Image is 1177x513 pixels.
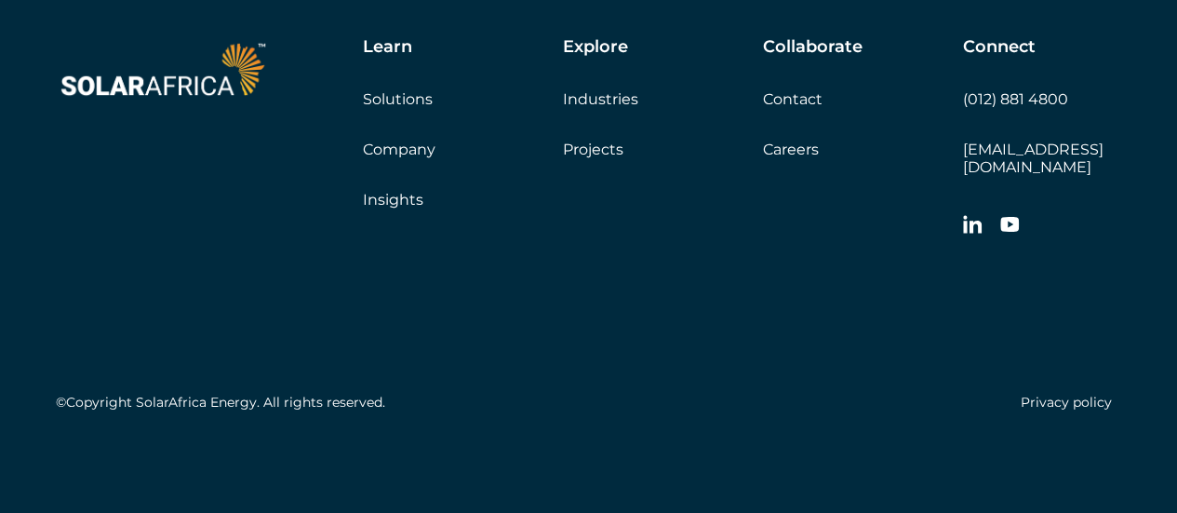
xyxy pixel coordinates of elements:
a: Projects [563,141,623,158]
a: Contact [763,90,823,108]
h5: Connect [963,37,1036,58]
h5: ©Copyright SolarAfrica Energy. All rights reserved. [56,395,385,411]
a: [EMAIL_ADDRESS][DOMAIN_NAME] [963,141,1103,176]
a: Careers [763,141,819,158]
a: Company [363,141,435,158]
a: Solutions [363,90,433,108]
a: Insights [363,191,423,209]
h5: Collaborate [763,37,863,58]
a: (012) 881 4800 [963,90,1068,108]
h5: Learn [363,37,412,58]
a: Privacy policy [1021,394,1112,411]
a: Industries [563,90,638,108]
h5: Explore [563,37,628,58]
